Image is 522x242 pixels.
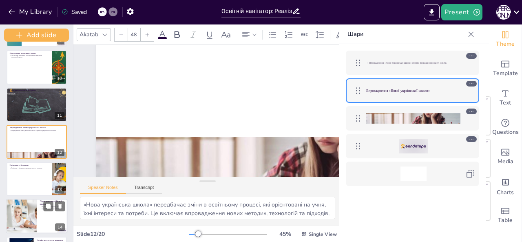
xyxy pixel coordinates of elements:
[309,231,337,238] span: Single View
[9,126,64,129] p: Впровадження «Нової української школи»
[78,29,100,40] div: Akatab
[55,112,64,119] div: 11
[55,224,65,231] div: 14
[489,113,522,142] div: Get real-time input from your audience
[500,98,511,107] span: Text
[489,171,522,201] div: Add charts and graphs
[55,186,64,193] div: 13
[334,28,346,41] div: Text effects
[347,30,363,38] font: Шари
[9,92,64,94] p: Соціально-емоційна підтримка сприяє успішності учнів.
[493,69,518,78] span: Template
[40,206,64,209] p: Підвищення кваліфікації вчителів є важливим для якісної освіти.
[7,88,67,122] div: 11
[9,54,49,58] p: Діагностика навчальних втрат допомагає адаптувати навчальний процес.
[496,5,511,20] div: С [PERSON_NAME]
[346,51,479,75] div: Впровадження «Нової української школи» сприяє покращенню якості освіти.
[77,230,189,238] div: Slide 12 / 20
[489,24,522,54] div: Change the overall theme
[9,163,49,166] p: Співпраця з батьками
[369,61,447,64] font: Впровадження «Нової української школи» сприяє покращенню якості освіти.
[496,4,511,20] button: С [PERSON_NAME]
[6,199,68,233] div: 14
[6,5,55,18] button: My Library
[62,8,87,16] div: Saved
[424,4,440,20] button: Export to PowerPoint
[346,106,479,131] div: https://cdn.sendsteps.com/images/slides/2025_25_08_01_50-2T4npQLiqgqMCUgt.jpeg
[497,188,514,197] span: Charts
[80,185,126,194] button: Speaker Notes
[366,88,429,93] font: Впровадження «Нової української школи»
[489,142,522,171] div: Add images, graphics, shapes or video
[489,54,522,83] div: Add ready made slides
[126,185,162,194] button: Transcript
[7,125,67,159] div: 12
[492,128,519,137] span: Questions
[9,130,64,132] p: Впровадження «Нової української школи» сприяє покращенню якості освіти.
[9,89,64,92] p: Соціально-емоційна підтримка
[55,202,65,211] button: Delete Slide
[489,201,522,230] div: Add a table
[7,50,67,84] div: 10
[80,197,335,219] textarea: «Нова українська школа» передбачає зміни в освітньому процесі, які орієнтовані на учня, їхні інте...
[498,157,513,166] span: Media
[37,239,64,242] p: Онлайн-ресурси для навчання
[40,200,64,206] p: Підвищення кваліфікації вчителів
[9,167,49,169] p: Співпраця з батьками покращує результати навчання.
[498,216,513,225] span: Table
[275,230,295,238] div: 45 %
[441,4,482,20] button: Present
[9,52,49,55] p: Діагностика навчальних втрат
[496,40,515,49] span: Theme
[489,83,522,113] div: Add text boxes
[55,75,64,82] div: 10
[43,202,53,211] button: Duplicate Slide
[4,29,69,42] button: Add slide
[221,5,292,17] input: Insert title
[7,162,67,196] div: 13
[55,149,64,156] div: 12
[346,134,479,158] div: https://cdn.sendsteps.com/images/logo/sendsteps_logo_white.pnghttps://cdn.sendsteps.com/images/lo...
[346,78,479,103] div: Впровадження «Нової української школи»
